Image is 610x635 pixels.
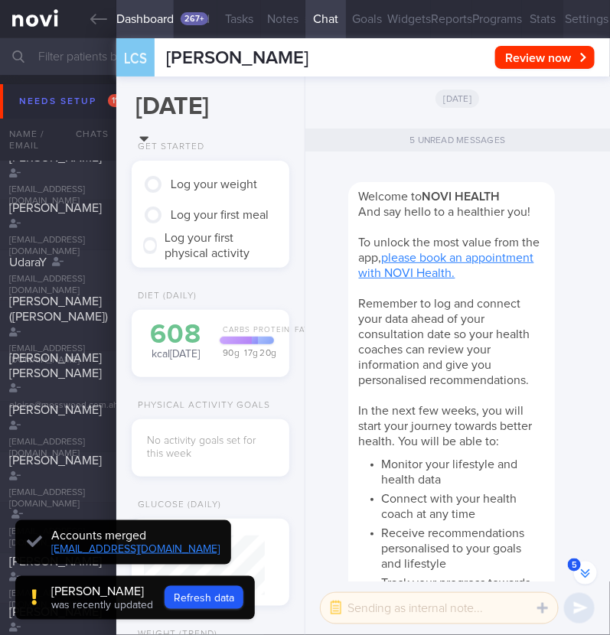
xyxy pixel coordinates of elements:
[9,487,108,510] div: [EMAIL_ADDRESS][DOMAIN_NAME]
[568,558,581,571] span: 5
[495,46,595,69] button: Review now
[51,528,220,543] div: Accounts merged
[132,500,221,511] div: Glucose (Daily)
[215,348,243,357] div: 90 g
[15,91,131,112] div: Needs setup
[113,29,158,88] div: LCS
[239,348,259,357] div: 17 g
[359,190,501,203] span: Welcome to
[215,325,252,344] div: Carbs
[287,325,312,344] div: Fat
[166,49,308,67] span: [PERSON_NAME]
[9,274,107,297] div: [EMAIL_ADDRESS][DOMAIN_NAME]
[574,562,597,585] button: 5
[359,252,534,279] a: please book an appointment with NOVI Health.
[9,404,102,416] span: [PERSON_NAME]
[254,348,274,357] div: 20 g
[359,236,540,279] span: To unlock the most value from the app,
[9,526,107,549] div: [EMAIL_ADDRESS][DOMAIN_NAME]
[382,453,544,487] li: Monitor your lifestyle and health data
[382,522,544,571] li: Receive recommendations personalised to your goals and lifestyle
[9,352,102,379] span: [PERSON_NAME] [PERSON_NAME]
[359,206,531,218] span: And say hello to a healthier you!
[55,119,116,149] div: Chats
[359,405,533,448] span: In the next few weeks, you will start your journey towards better health. You will be able to:
[9,555,102,568] span: [PERSON_NAME]
[9,437,108,460] div: [EMAIL_ADDRESS][DOMAIN_NAME]
[9,184,108,207] div: [EMAIL_ADDRESS][DOMAIN_NAME]
[9,256,47,269] span: UdaraY
[165,586,243,609] button: Refresh data
[147,321,204,362] div: kcal [DATE]
[359,298,530,386] span: Remember to log and connect your data ahead of your consultation date so your health coaches can ...
[9,588,108,611] div: [EMAIL_ADDRESS][DOMAIN_NAME]
[422,190,501,203] strong: NOVI HEALTH
[51,584,153,599] div: [PERSON_NAME]
[435,90,479,108] span: [DATE]
[9,202,102,214] span: [PERSON_NAME]
[51,544,220,555] a: [EMAIL_ADDRESS][DOMAIN_NAME]
[9,606,102,618] span: [PERSON_NAME]
[181,12,208,25] div: 267+
[132,291,197,302] div: Diet (Daily)
[147,435,273,461] div: No activity goals set for this week
[108,94,127,107] span: 112
[51,600,153,611] span: was recently updated
[9,235,108,258] div: [EMAIL_ADDRESS][DOMAIN_NAME]
[132,142,204,153] div: Get Started
[9,295,108,323] span: [PERSON_NAME] ([PERSON_NAME])
[382,487,544,522] li: Connect with your health coach at any time
[382,571,544,606] li: Track your progress towards achieving your health goals
[9,454,102,467] span: [PERSON_NAME]
[147,321,204,348] div: 608
[132,400,270,412] div: Physical Activity Goals
[247,325,292,344] div: Protein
